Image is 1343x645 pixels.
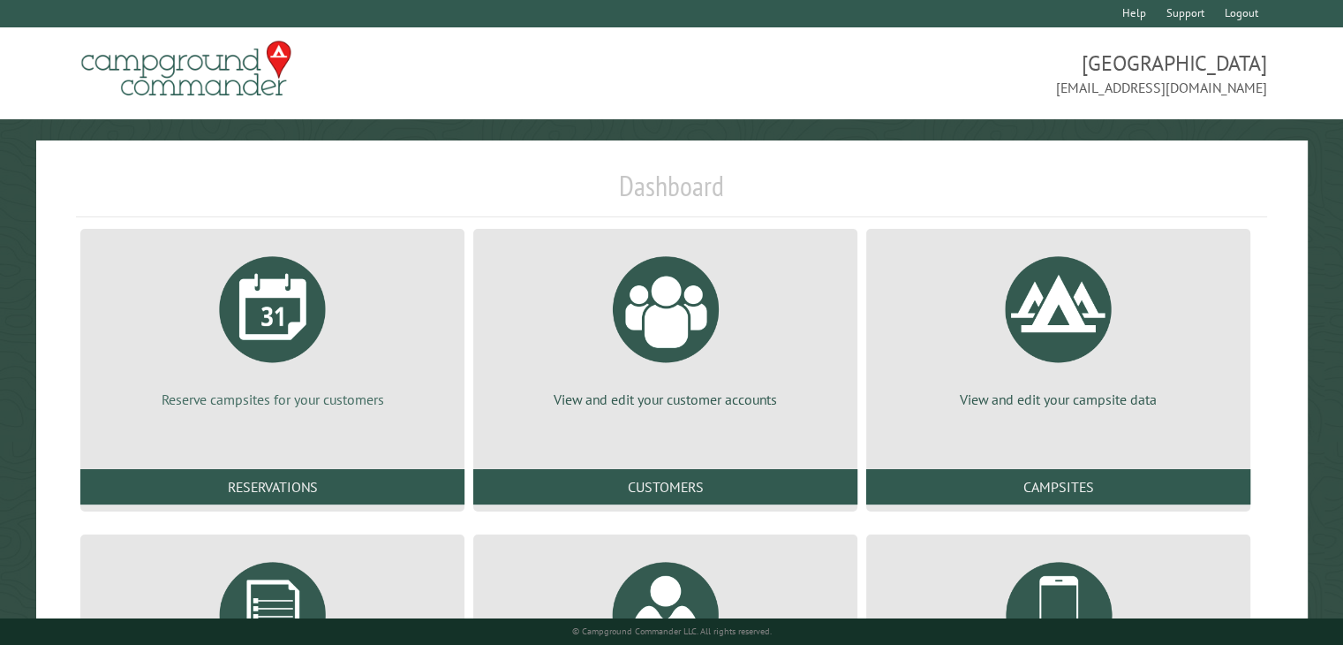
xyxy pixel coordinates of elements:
a: View and edit your customer accounts [494,243,836,409]
h1: Dashboard [76,169,1267,217]
a: Reservations [80,469,464,505]
p: View and edit your campsite data [887,390,1229,409]
a: Campsites [866,469,1250,505]
a: Reserve campsites for your customers [102,243,443,409]
small: © Campground Commander LLC. All rights reserved. [572,626,772,637]
img: Campground Commander [76,34,297,103]
a: Customers [473,469,857,505]
p: View and edit your customer accounts [494,390,836,409]
p: Reserve campsites for your customers [102,390,443,409]
a: View and edit your campsite data [887,243,1229,409]
span: [GEOGRAPHIC_DATA] [EMAIL_ADDRESS][DOMAIN_NAME] [672,49,1267,98]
